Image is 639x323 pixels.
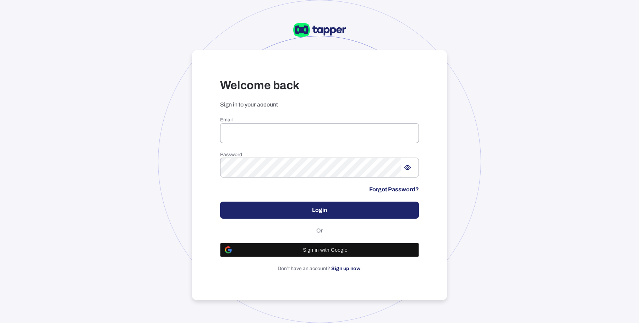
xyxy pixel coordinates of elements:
p: Sign in to your account [220,101,419,108]
span: Sign in with Google [236,247,414,253]
h6: Password [220,152,419,158]
button: Login [220,202,419,219]
a: Forgot Password? [369,186,419,193]
h6: Email [220,117,419,123]
a: Sign up now [331,266,360,271]
h3: Welcome back [220,78,419,93]
button: Sign in with Google [220,243,419,257]
span: Or [315,227,325,234]
p: Don’t have an account? . [220,265,419,272]
button: Show password [401,161,414,174]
